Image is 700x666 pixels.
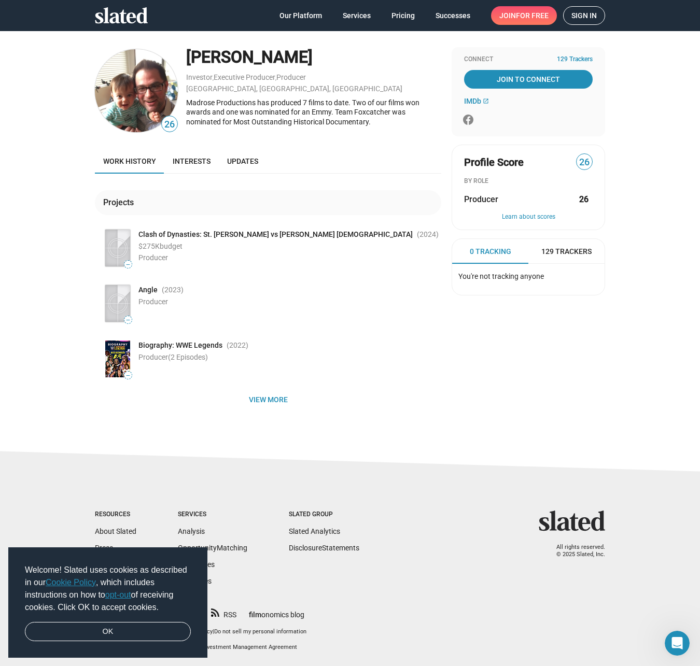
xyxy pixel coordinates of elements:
[464,55,593,64] div: Connect
[103,197,138,208] div: Projects
[563,6,605,25] a: Sign in
[571,7,597,24] span: Sign in
[173,157,211,165] span: Interests
[138,253,168,262] span: Producer
[289,527,340,535] a: Slated Analytics
[46,578,96,587] a: Cookie Policy
[516,6,549,25] span: for free
[160,242,183,250] span: budget
[289,544,359,552] a: DisclosureStatements
[178,511,247,519] div: Services
[343,6,371,25] span: Services
[383,6,423,25] a: Pricing
[211,604,236,620] a: RSS
[334,6,379,25] a: Services
[178,544,247,552] a: OpportunityMatching
[138,353,208,361] span: Producer
[665,631,690,656] iframe: Intercom live chat
[124,317,132,323] span: —
[213,75,214,81] span: ,
[466,70,591,89] span: Join To Connect
[541,247,592,257] span: 129 Trackers
[164,149,219,174] a: Interests
[470,247,511,257] span: 0 Tracking
[464,97,481,105] span: IMDb
[249,611,261,619] span: film
[95,527,136,535] a: About Slated
[464,213,593,221] button: Learn about scores
[249,602,304,620] a: filmonomics blog
[95,149,164,174] a: Work history
[545,544,605,559] p: All rights reserved. © 2025 Slated, Inc.
[105,341,130,377] img: Poster: Biography: WWE Legends
[202,644,297,650] a: Investment Management Agreement
[276,73,306,81] a: Producer
[577,155,592,169] span: 26
[458,272,544,280] span: You're not tracking anyone
[186,98,441,127] div: Madrose Productions has produced 7 films to date. Two of our films won awards and one was nominat...
[279,6,322,25] span: Our Platform
[162,285,184,295] span: (2023 )
[186,84,402,93] a: [GEOGRAPHIC_DATA], [GEOGRAPHIC_DATA], [GEOGRAPHIC_DATA]
[168,353,208,361] span: (2 Episodes)
[464,177,593,186] div: BY ROLE
[483,98,489,104] mat-icon: open_in_new
[138,230,413,239] span: Clash of Dynasties: St. [PERSON_NAME] vs [PERSON_NAME] [DEMOGRAPHIC_DATA]
[103,157,156,165] span: Work history
[271,6,330,25] a: Our Platform
[557,55,593,64] span: 129 Trackers
[464,70,593,89] a: Join To Connect
[138,297,168,306] span: Producer
[105,285,130,322] img: Poster: Angle
[391,6,415,25] span: Pricing
[186,46,441,68] div: [PERSON_NAME]
[227,157,258,165] span: Updates
[214,73,275,81] a: Executive Producer
[8,547,207,658] div: cookieconsent
[95,390,441,409] button: View more
[178,527,205,535] a: Analysis
[227,341,248,350] span: (2022 )
[138,341,222,350] span: Biography: WWE Legends
[186,73,213,81] a: Investor
[25,622,191,642] a: dismiss cookie message
[219,149,267,174] a: Updates
[436,6,470,25] span: Successes
[499,6,549,25] span: Join
[138,285,158,295] span: Angle
[464,155,524,169] span: Profile Score
[105,230,130,266] img: Poster: Clash of Dynasties: St. Edward vs Walsh Jesuit
[138,242,160,250] span: $275K
[491,6,557,25] a: Joinfor free
[105,590,131,599] a: opt-out
[213,628,214,635] span: |
[464,194,498,205] span: Producer
[417,230,439,239] span: (2024 )
[25,564,191,614] span: Welcome! Slated uses cookies as described in our , which includes instructions on how to of recei...
[95,49,178,132] img: Jeremy Bailer
[464,97,489,105] a: IMDb
[124,373,132,378] span: —
[95,511,136,519] div: Resources
[579,194,589,205] strong: 26
[95,544,113,552] a: Press
[427,6,479,25] a: Successes
[214,628,306,636] button: Do not sell my personal information
[124,262,132,267] span: —
[162,118,177,132] span: 26
[275,75,276,81] span: ,
[103,390,433,409] span: View more
[289,511,359,519] div: Slated Group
